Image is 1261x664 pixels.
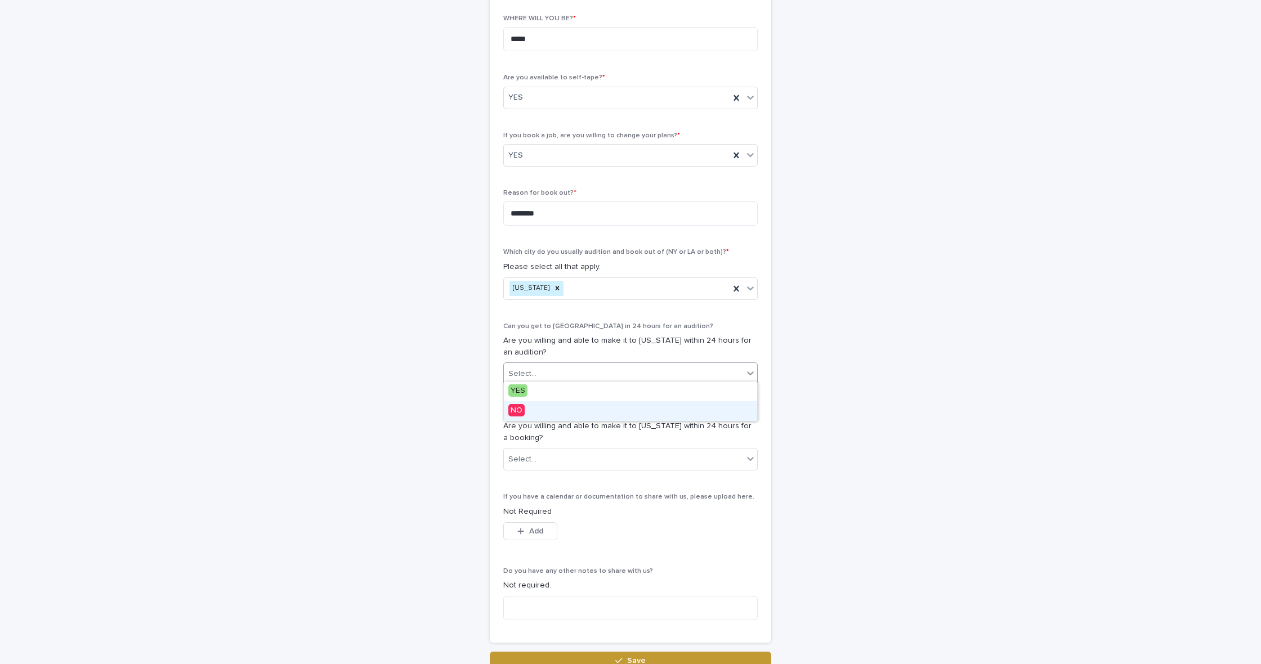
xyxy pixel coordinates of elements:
span: YES [508,92,523,104]
span: Which city do you usually audition and book out of (NY or LA or both)? [503,249,729,255]
span: If you have a calendar or documentation to share with us, please upload here. [503,493,754,500]
button: Add [503,522,557,540]
div: NO [504,401,757,421]
p: Not Required [503,506,758,518]
p: Are you willing and able to make it to [US_STATE] within 24 hours for an audition? [503,335,758,358]
div: YES [504,382,757,401]
span: Can you get to [GEOGRAPHIC_DATA] in 24 hours for an audition? [503,323,713,330]
div: Select... [508,368,536,380]
div: Select... [508,454,536,465]
span: Add [529,527,543,535]
span: WHERE WILL YOU BE? [503,15,576,22]
span: Do you have any other notes to share with us? [503,568,653,575]
span: YES [508,150,523,161]
span: Are you available to self-tape? [503,74,605,81]
p: Please select all that apply. [503,261,758,273]
span: YES [508,384,527,397]
p: Are you willing and able to make it to [US_STATE] within 24 hours for a booking? [503,420,758,444]
p: Not required. [503,580,758,591]
div: [US_STATE] [509,281,551,296]
span: If you book a job, are you willing to change your plans? [503,132,680,139]
span: Reason for book out? [503,190,576,196]
span: NO [508,404,525,416]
